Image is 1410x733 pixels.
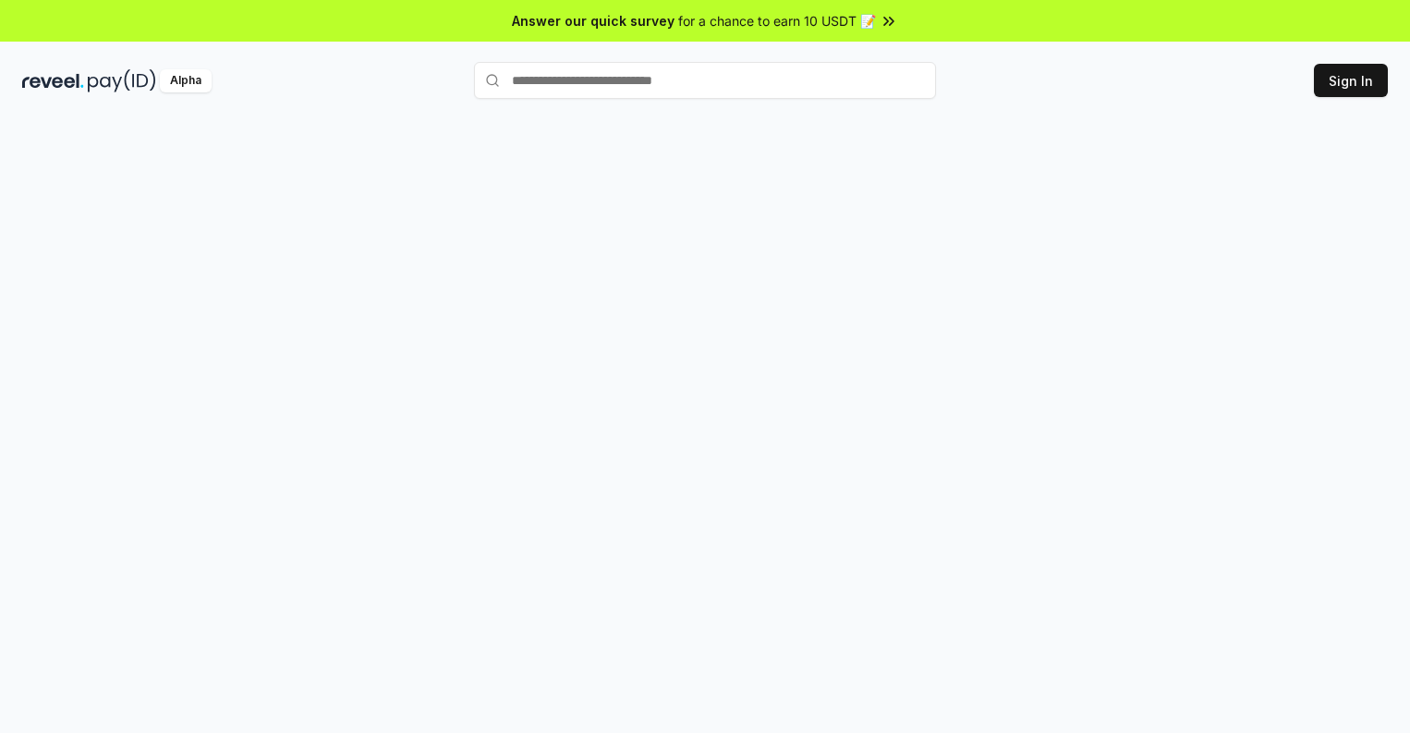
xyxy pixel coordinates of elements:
[22,69,84,92] img: reveel_dark
[512,11,675,31] span: Answer our quick survey
[88,69,156,92] img: pay_id
[1314,64,1388,97] button: Sign In
[160,69,212,92] div: Alpha
[678,11,876,31] span: for a chance to earn 10 USDT 📝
